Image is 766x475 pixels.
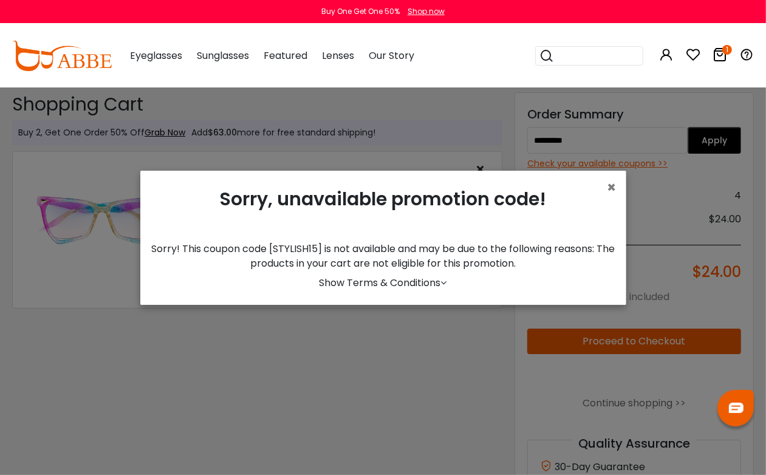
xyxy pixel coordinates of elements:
span: × [607,177,617,197]
i: 1 [722,45,732,55]
span: Our Story [369,49,414,63]
button: Close [607,180,617,195]
img: abbeglasses.com [12,41,112,71]
a: 1 [713,50,727,64]
div: Buy One Get One 50% [321,6,400,17]
span: Eyeglasses [130,49,182,63]
span: Featured [264,49,307,63]
span: Sunglasses [197,49,249,63]
a: Shop now [402,6,445,16]
a: Show Terms & Conditions [320,276,447,290]
div: Shop now [408,6,445,17]
div: Sorry, unavailable promotion code! [150,180,617,242]
div: Sorry! This coupon code [STYLISH15] is not available and may be due to the following reasons: The... [150,242,617,271]
img: chat [729,403,744,413]
span: Lenses [322,49,354,63]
